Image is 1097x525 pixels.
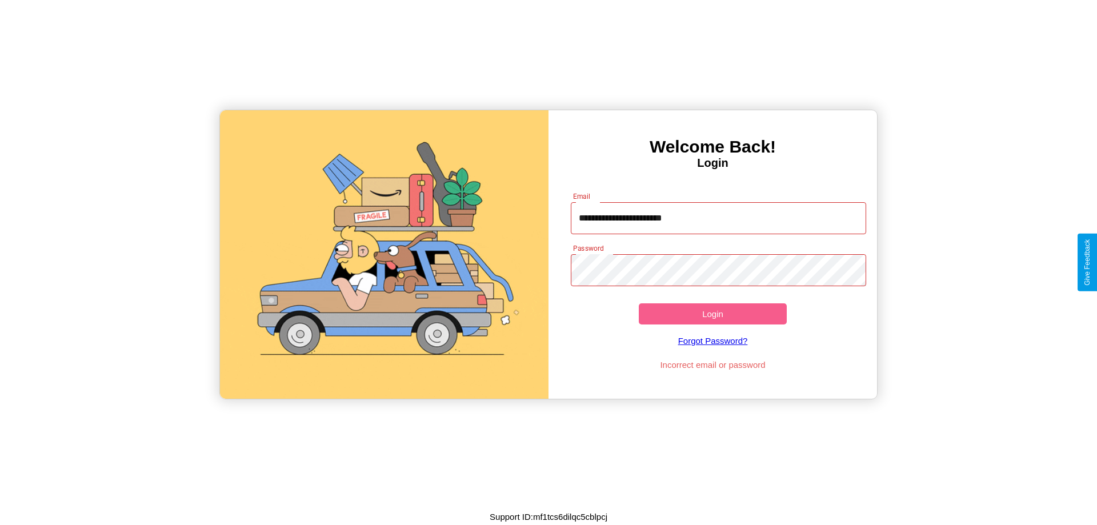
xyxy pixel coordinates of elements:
label: Email [573,191,591,201]
label: Password [573,243,603,253]
img: gif [220,110,548,399]
p: Support ID: mf1tcs6dilqc5cblpcj [490,509,607,524]
button: Login [639,303,787,324]
div: Give Feedback [1083,239,1091,286]
h4: Login [548,157,877,170]
p: Incorrect email or password [565,357,861,372]
h3: Welcome Back! [548,137,877,157]
a: Forgot Password? [565,324,861,357]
